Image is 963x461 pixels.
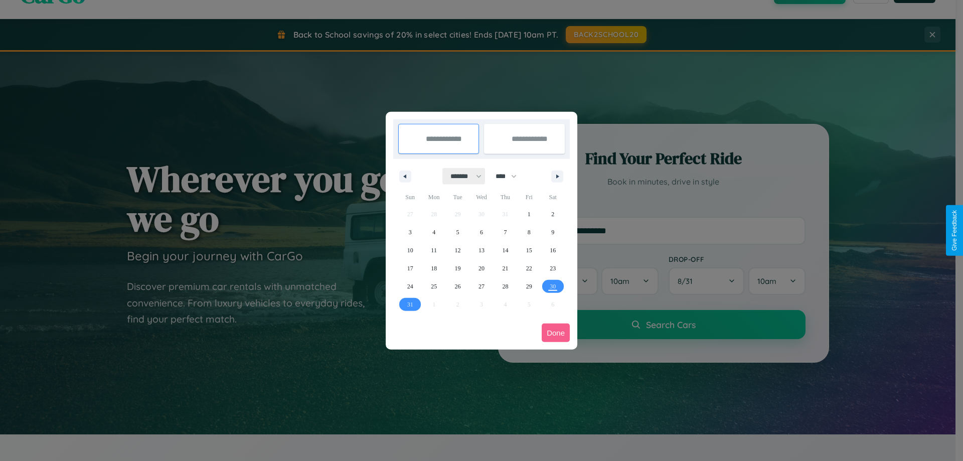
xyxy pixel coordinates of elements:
[541,277,565,295] button: 30
[422,189,445,205] span: Mon
[446,241,469,259] button: 12
[542,324,570,342] button: Done
[528,205,531,223] span: 1
[541,223,565,241] button: 9
[951,210,958,251] div: Give Feedback
[494,259,517,277] button: 21
[407,277,413,295] span: 24
[551,205,554,223] span: 2
[432,223,435,241] span: 4
[446,223,469,241] button: 5
[541,189,565,205] span: Sat
[541,205,565,223] button: 2
[502,277,508,295] span: 28
[494,189,517,205] span: Thu
[478,277,485,295] span: 27
[517,241,541,259] button: 15
[517,189,541,205] span: Fri
[469,259,493,277] button: 20
[431,241,437,259] span: 11
[551,223,554,241] span: 9
[455,259,461,277] span: 19
[446,259,469,277] button: 19
[517,223,541,241] button: 8
[502,241,508,259] span: 14
[455,277,461,295] span: 26
[398,223,422,241] button: 3
[398,189,422,205] span: Sun
[494,241,517,259] button: 14
[528,223,531,241] span: 8
[550,277,556,295] span: 30
[541,241,565,259] button: 16
[494,277,517,295] button: 28
[446,189,469,205] span: Tue
[469,241,493,259] button: 13
[398,295,422,314] button: 31
[407,259,413,277] span: 17
[494,223,517,241] button: 7
[469,189,493,205] span: Wed
[526,241,532,259] span: 15
[455,241,461,259] span: 12
[407,295,413,314] span: 31
[398,259,422,277] button: 17
[478,259,485,277] span: 20
[517,259,541,277] button: 22
[431,259,437,277] span: 18
[541,259,565,277] button: 23
[422,277,445,295] button: 25
[407,241,413,259] span: 10
[398,241,422,259] button: 10
[422,259,445,277] button: 18
[526,277,532,295] span: 29
[517,277,541,295] button: 29
[409,223,412,241] span: 3
[480,223,483,241] span: 6
[431,277,437,295] span: 25
[504,223,507,241] span: 7
[422,241,445,259] button: 11
[517,205,541,223] button: 1
[456,223,459,241] span: 5
[446,277,469,295] button: 26
[398,277,422,295] button: 24
[469,277,493,295] button: 27
[526,259,532,277] span: 22
[478,241,485,259] span: 13
[422,223,445,241] button: 4
[550,241,556,259] span: 16
[469,223,493,241] button: 6
[550,259,556,277] span: 23
[502,259,508,277] span: 21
